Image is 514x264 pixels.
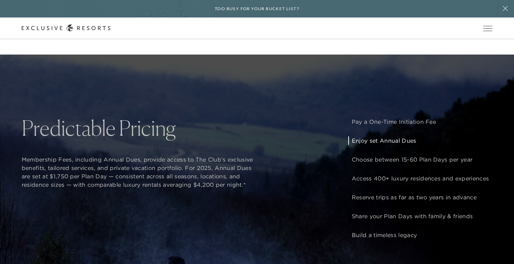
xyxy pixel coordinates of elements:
h6: Too busy for your bucket list? [215,6,299,12]
button: Open navigation [483,26,492,31]
p: Enjoy set Annual Dues [352,136,489,145]
p: Reserve trips as far as two years in advance [352,193,489,201]
h2: Predictable Pricing [22,117,257,138]
p: Share your Plan Days with family & friends [352,212,489,220]
p: Build a timeless legacy [352,231,489,239]
p: Access 400+ luxury residences and experiences [352,174,489,183]
p: Pay a One-Time Initiation Fee [352,117,489,126]
p: Choose between 15-60 Plan Days per year [352,155,489,164]
p: Membership Fees, including Annual Dues, provide access to The Club’s exclusive benefits, tailored... [22,155,257,189]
